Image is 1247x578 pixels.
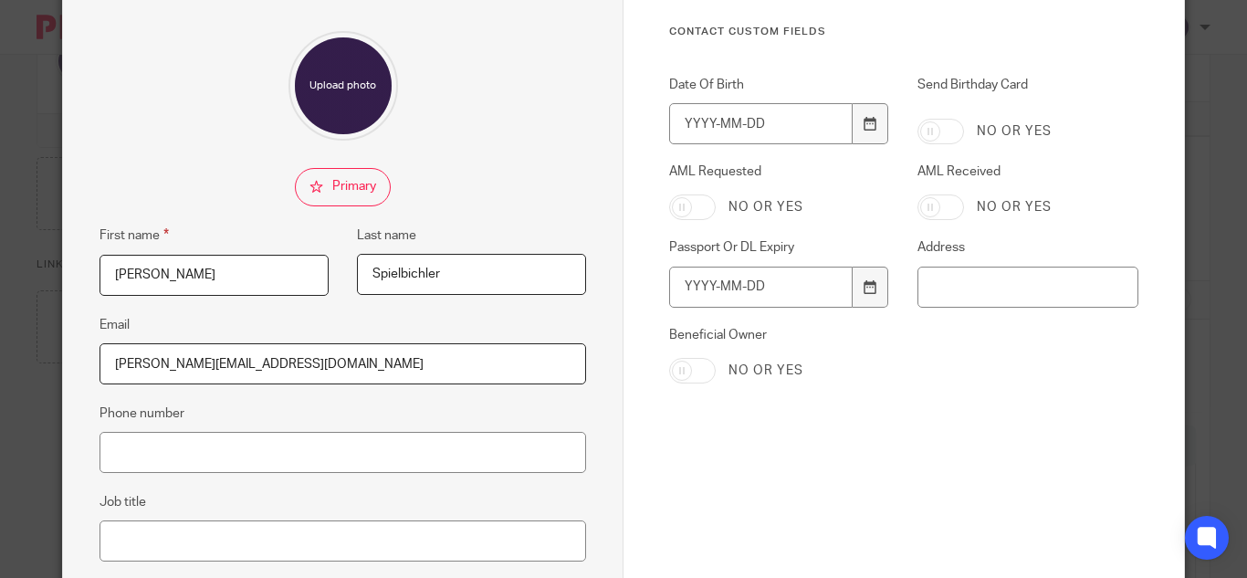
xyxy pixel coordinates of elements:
[669,103,853,144] input: YYYY-MM-DD
[977,122,1052,141] label: No or yes
[917,76,1137,105] label: Send Birthday Card
[917,163,1137,181] label: AML Received
[728,362,803,380] label: No or yes
[357,226,416,245] label: Last name
[917,238,1137,257] label: Address
[100,405,184,423] label: Phone number
[669,25,1138,39] h3: Contact Custom fields
[977,198,1052,216] label: No or yes
[100,316,130,334] label: Email
[669,76,889,94] label: Date Of Birth
[100,493,146,511] label: Job title
[669,163,889,181] label: AML Requested
[669,238,889,257] label: Passport Or DL Expiry
[100,225,169,246] label: First name
[669,267,853,308] input: YYYY-MM-DD
[728,198,803,216] label: No or yes
[669,326,889,344] label: Beneficial Owner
